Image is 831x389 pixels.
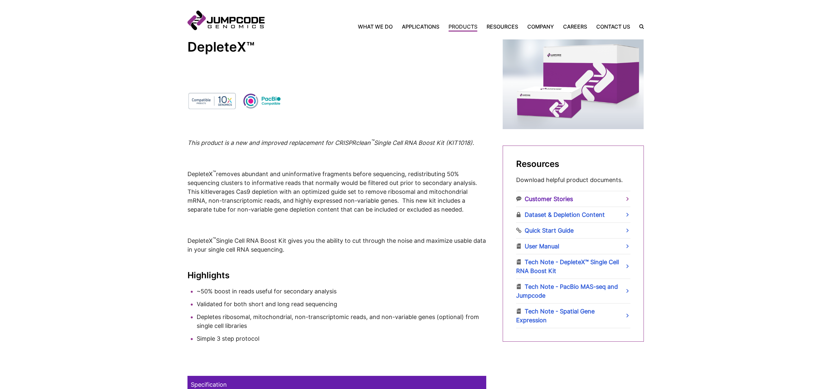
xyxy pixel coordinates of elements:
a: Careers [558,23,592,31]
h3: Highlights [187,270,486,280]
a: Customer Stories [516,191,630,207]
li: Depletes ribosomal, mitochondrial, non-transcriptomic reads, and non-variable genes (optional) fr... [197,312,486,330]
sup: ™ [213,170,216,175]
a: User Manual [516,239,630,254]
span: DepleteX removes abundant and uninformative fragments before sequencing, redistributing 50% seque... [187,171,479,195]
p: DepleteX Single Cell RNA Boost Kit gives you the ability to cut through the noise and maximize us... [187,236,486,254]
a: Dataset & Depletion Content [516,207,630,222]
a: Products [444,23,482,31]
h2: Resources [516,159,630,169]
sup: ™ [371,139,374,144]
a: Resources [482,23,523,31]
nav: Primary Navigation [265,23,635,31]
li: Validated for both short and long read sequencing [197,300,486,309]
li: Simple 3 step protocol [197,334,486,343]
em: This product is a new and improved replacement for CRISPRclean Single Cell RNA Boost Kit (KIT1018). [187,139,474,146]
label: Search the site. [635,24,644,29]
a: Applications [397,23,444,31]
a: Tech Note - DepleteX™ Single Cell RNA Boost Kit [516,254,630,279]
p: Download helpful product documents. [516,175,630,184]
a: What We Do [358,23,397,31]
p: leverages Cas9 depletion with an optimized guide set to remove ribosomal and mitochondrial mRNA, ... [187,169,486,214]
li: ~50% boost in reads useful for secondary analysis [197,287,486,296]
a: Tech Note - PacBio MAS-seq and Jumpcode [516,279,630,303]
a: Company [523,23,558,31]
a: Quick Start Guide [516,223,630,238]
a: Contact Us [592,23,635,31]
a: Tech Note - Spatial Gene Expression [516,304,630,328]
sup: ™ [213,237,216,242]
